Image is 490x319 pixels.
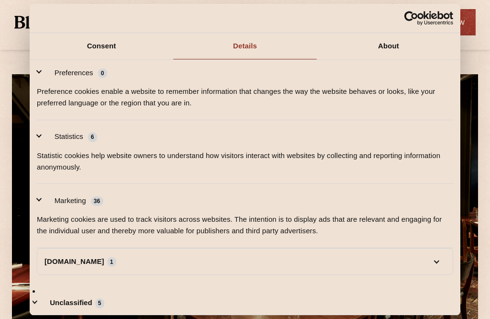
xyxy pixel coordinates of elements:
[37,195,109,207] button: Marketing (36)
[30,33,173,59] a: Consent
[369,11,453,25] a: Usercentrics Cookiebot - opens in a new window
[37,206,453,237] div: Marketing cookies are used to track visitors across websites. The intention is to display ads tha...
[55,195,86,206] label: Marketing
[95,298,104,308] span: 5
[55,131,83,142] label: Statistics
[91,196,103,206] span: 36
[37,67,113,79] button: Preferences (0)
[37,79,453,109] div: Preference cookies enable a website to remember information that changes the way the website beha...
[88,132,97,142] span: 6
[98,68,107,78] span: 0
[55,68,93,79] label: Preferences
[14,16,90,29] img: BL_Textured_Logo-footer-cropped.svg
[37,131,103,143] button: Statistics (6)
[317,33,460,59] a: About
[173,33,317,59] a: Details
[45,256,445,267] a: [DOMAIN_NAME]1
[37,143,453,173] div: Statistic cookies help website owners to understand how visitors interact with websites by collec...
[33,297,110,309] button: Unclassified (5)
